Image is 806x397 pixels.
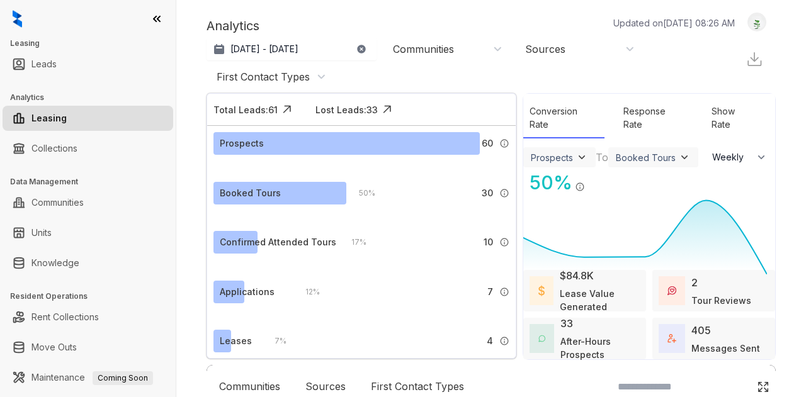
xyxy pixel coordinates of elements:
[705,98,763,138] div: Show Rate
[230,43,298,55] p: [DATE] - [DATE]
[3,136,173,161] li: Collections
[575,182,585,192] img: Info
[220,334,252,348] div: Leases
[560,316,573,331] div: 33
[487,334,493,348] span: 4
[10,38,176,49] h3: Leasing
[691,275,698,290] div: 2
[3,106,173,131] li: Leasing
[315,103,378,116] div: Lost Leads: 33
[3,250,173,276] li: Knowledge
[220,235,336,249] div: Confirmed Attended Tours
[346,186,375,200] div: 50 %
[31,52,57,77] a: Leads
[3,365,173,390] li: Maintenance
[667,334,676,343] img: TotalFum
[31,220,52,245] a: Units
[499,138,509,148] img: Info
[691,294,751,307] div: Tour Reviews
[3,52,173,77] li: Leads
[378,100,397,119] img: Click Icon
[538,335,545,342] img: AfterHoursConversations
[757,381,769,393] img: Click Icon
[678,151,691,164] img: ViewFilterArrow
[499,287,509,297] img: Info
[207,38,377,60] button: [DATE] - [DATE]
[13,10,22,28] img: logo
[499,237,509,247] img: Info
[531,152,573,163] div: Prospects
[3,220,173,245] li: Units
[482,186,493,200] span: 30
[31,106,67,131] a: Leasing
[560,335,640,361] div: After-Hours Prospects
[523,169,572,197] div: 50 %
[482,137,493,150] span: 60
[617,98,693,138] div: Response Rate
[746,50,763,68] img: Download
[585,171,604,189] img: Click Icon
[525,42,565,56] div: Sources
[213,103,278,116] div: Total Leads: 61
[596,150,608,165] div: To
[220,186,281,200] div: Booked Tours
[616,152,676,163] div: Booked Tours
[484,235,493,249] span: 10
[499,188,509,198] img: Info
[523,98,604,138] div: Conversion Rate
[712,151,751,164] span: Weekly
[3,335,173,360] li: Move Outs
[31,335,77,360] a: Move Outs
[262,334,287,348] div: 7 %
[31,305,99,330] a: Rent Collections
[576,151,588,164] img: ViewFilterArrow
[278,100,297,119] img: Click Icon
[339,235,366,249] div: 17 %
[10,176,176,187] h3: Data Management
[220,137,264,150] div: Prospects
[748,16,766,29] img: UserAvatar
[538,285,545,296] img: LeaseValue
[207,16,259,35] p: Analytics
[667,286,676,295] img: TourReviews
[560,268,594,283] div: $84.8K
[220,285,275,299] div: Applications
[10,291,176,302] h3: Resident Operations
[31,190,84,215] a: Communities
[691,342,760,355] div: Messages Sent
[613,16,735,30] p: Updated on [DATE] 08:26 AM
[691,323,711,338] div: 405
[93,371,153,385] span: Coming Soon
[560,287,639,313] div: Lease Value Generated
[293,285,320,299] div: 12 %
[705,146,775,169] button: Weekly
[217,70,310,84] div: First Contact Types
[31,250,79,276] a: Knowledge
[393,42,454,56] div: Communities
[3,190,173,215] li: Communities
[730,381,741,392] img: SearchIcon
[487,285,493,299] span: 7
[3,305,173,330] li: Rent Collections
[499,336,509,346] img: Info
[31,136,77,161] a: Collections
[10,92,176,103] h3: Analytics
